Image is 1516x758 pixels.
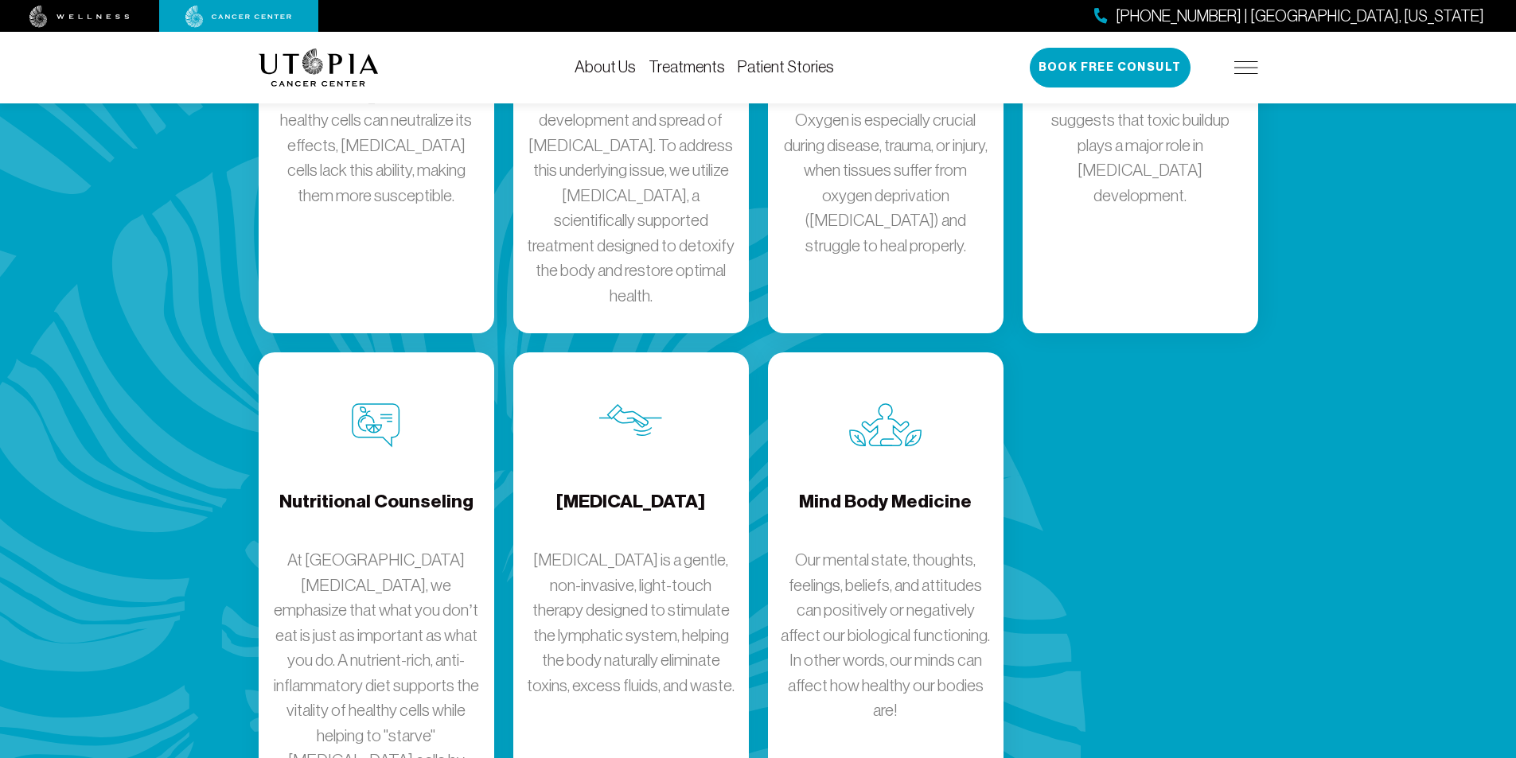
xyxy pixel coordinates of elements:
a: [PHONE_NUMBER] | [GEOGRAPHIC_DATA], [US_STATE] [1094,5,1484,28]
a: About Us [575,58,636,76]
img: Lymphatic Massage [599,403,662,437]
img: wellness [29,6,130,28]
img: Mind Body Medicine [849,403,922,447]
button: Book Free Consult [1030,48,1191,87]
img: cancer center [185,6,292,28]
p: Free radicals, environmental toxins, and heavy metals play a significant role in the development ... [526,33,736,309]
p: Our bodies are inundated with toxins daily, beginning from conception onward. Research suggests t... [1035,33,1245,208]
p: Every cell in the human body requires oxygen to survive, function, and regenerate. Oxygen is espe... [781,33,991,258]
a: Treatments [649,58,725,76]
p: Our mental state, thoughts, feelings, beliefs, and attitudes can positively or negatively affect ... [781,547,991,723]
span: [PHONE_NUMBER] | [GEOGRAPHIC_DATA], [US_STATE] [1116,5,1484,28]
p: [MEDICAL_DATA] is a gentle, non-invasive, light-touch therapy designed to stimulate the lymphatic... [526,547,736,698]
img: icon-hamburger [1234,61,1258,74]
h4: Mind Body Medicine [799,489,972,541]
a: Patient Stories [738,58,834,76]
img: Nutritional Counseling [352,403,400,448]
h4: Nutritional Counseling [279,489,474,541]
h4: [MEDICAL_DATA] [556,489,705,541]
p: Vitamin C interacts with metals in the body to produce [MEDICAL_DATA]. While healthy cells can ne... [271,33,481,208]
img: logo [259,49,379,87]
